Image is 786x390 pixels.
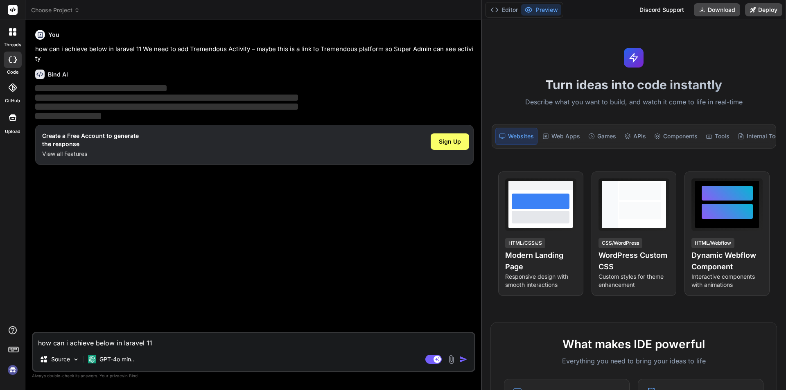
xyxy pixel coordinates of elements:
p: Source [51,355,70,363]
img: GPT-4o mini [88,355,96,363]
div: Websites [495,128,538,145]
div: Tools [702,128,733,145]
label: Upload [5,128,20,135]
img: Pick Models [72,356,79,363]
h4: WordPress Custom CSS [599,250,670,273]
div: Games [585,128,619,145]
div: HTML/Webflow [691,238,734,248]
p: Responsive design with smooth interactions [505,273,576,289]
div: CSS/WordPress [599,238,642,248]
button: Deploy [745,3,782,16]
span: ‌ [35,95,298,101]
h2: What makes IDE powerful [504,336,763,353]
button: Editor [487,4,521,16]
div: Components [651,128,701,145]
div: HTML/CSS/JS [505,238,545,248]
h1: Turn ideas into code instantly [487,77,781,92]
p: View all Features [42,150,139,158]
div: APIs [621,128,649,145]
p: how can i achieve below in laravel 11 We need to add Tremendous Activity – maybe this is a link t... [35,45,474,63]
p: Custom styles for theme enhancement [599,273,670,289]
button: Download [694,3,740,16]
label: threads [4,41,21,48]
h6: You [48,31,59,39]
p: Always double-check its answers. Your in Bind [32,372,475,380]
span: ‌ [35,113,101,119]
div: Discord Support [635,3,689,16]
h1: Create a Free Account to generate the response [42,132,139,148]
span: Sign Up [439,138,461,146]
label: code [7,69,18,76]
span: Choose Project [31,6,80,14]
button: Preview [521,4,561,16]
div: Web Apps [539,128,583,145]
h4: Modern Landing Page [505,250,576,273]
span: privacy [110,373,124,378]
span: ‌ [35,104,298,110]
p: Interactive components with animations [691,273,763,289]
p: Everything you need to bring your ideas to life [504,356,763,366]
h6: Bind AI [48,70,68,79]
span: ‌ [35,85,167,91]
p: GPT-4o min.. [99,355,134,363]
h4: Dynamic Webflow Component [691,250,763,273]
label: GitHub [5,97,20,104]
img: attachment [447,355,456,364]
img: signin [6,363,20,377]
p: Describe what you want to build, and watch it come to life in real-time [487,97,781,108]
img: icon [459,355,468,363]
